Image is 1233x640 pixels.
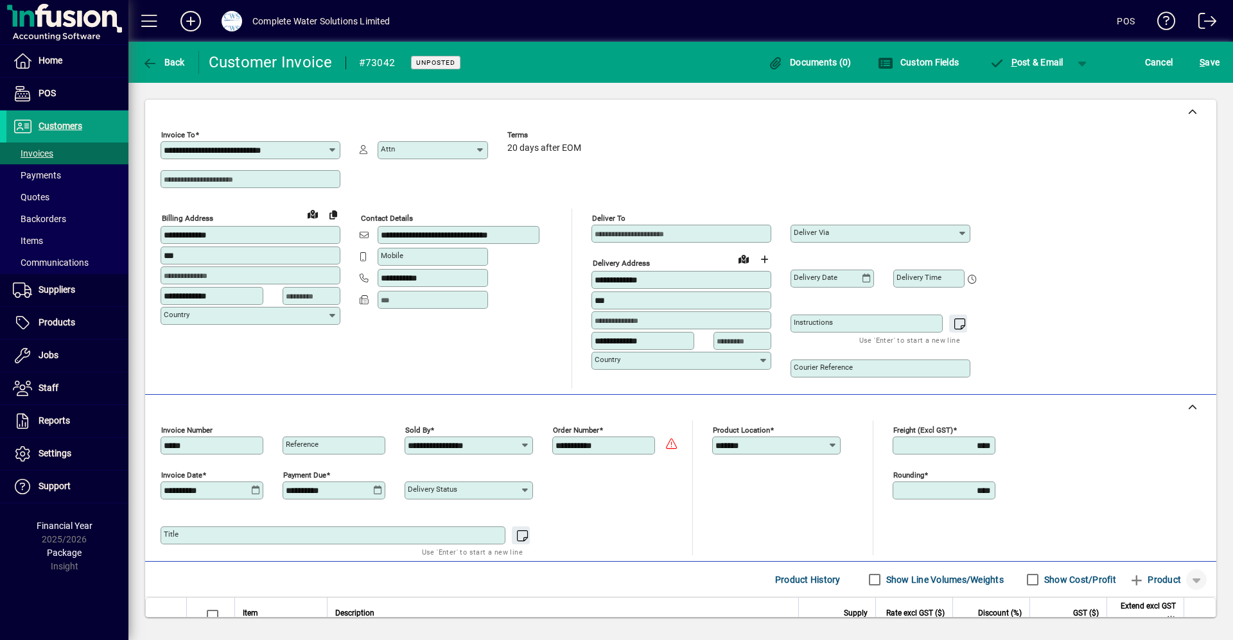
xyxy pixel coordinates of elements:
[39,448,71,458] span: Settings
[39,481,71,491] span: Support
[39,415,70,426] span: Reports
[754,249,774,270] button: Choose address
[595,355,620,364] mat-label: Country
[6,186,128,208] a: Quotes
[1200,57,1205,67] span: S
[335,606,374,620] span: Description
[1129,569,1181,590] span: Product
[39,383,58,393] span: Staff
[164,310,189,319] mat-label: Country
[884,573,1004,586] label: Show Line Volumes/Weights
[128,51,199,74] app-page-header-button: Back
[161,471,202,480] mat-label: Invoice date
[886,606,945,620] span: Rate excl GST ($)
[875,51,962,74] button: Custom Fields
[1142,51,1176,74] button: Cancel
[794,273,837,282] mat-label: Delivery date
[768,57,852,67] span: Documents (0)
[39,350,58,360] span: Jobs
[1145,52,1173,73] span: Cancel
[507,143,581,153] span: 20 days after EOM
[1189,3,1217,44] a: Logout
[507,131,584,139] span: Terms
[893,426,953,435] mat-label: Freight (excl GST)
[142,57,185,67] span: Back
[13,192,49,202] span: Quotes
[47,548,82,558] span: Package
[6,438,128,470] a: Settings
[6,471,128,503] a: Support
[6,252,128,273] a: Communications
[733,248,754,269] a: View on map
[405,426,430,435] mat-label: Sold by
[896,273,941,282] mat-label: Delivery time
[170,10,211,33] button: Add
[1117,11,1135,31] div: POS
[6,230,128,252] a: Items
[1123,568,1187,591] button: Product
[211,10,252,33] button: Profile
[381,251,403,260] mat-label: Mobile
[422,544,523,559] mat-hint: Use 'Enter' to start a new line
[983,51,1070,74] button: Post & Email
[39,88,56,98] span: POS
[1196,51,1223,74] button: Save
[6,45,128,77] a: Home
[13,214,66,224] span: Backorders
[161,130,195,139] mat-label: Invoice To
[1115,599,1176,627] span: Extend excl GST ($)
[283,471,326,480] mat-label: Payment due
[39,284,75,295] span: Suppliers
[39,317,75,327] span: Products
[1042,573,1116,586] label: Show Cost/Profit
[6,208,128,230] a: Backorders
[209,52,333,73] div: Customer Invoice
[6,143,128,164] a: Invoices
[6,274,128,306] a: Suppliers
[13,148,53,159] span: Invoices
[139,51,188,74] button: Back
[794,228,829,237] mat-label: Deliver via
[713,426,770,435] mat-label: Product location
[37,521,92,531] span: Financial Year
[989,57,1063,67] span: ost & Email
[6,307,128,339] a: Products
[592,214,625,223] mat-label: Deliver To
[164,530,179,539] mat-label: Title
[323,204,344,225] button: Copy to Delivery address
[13,170,61,180] span: Payments
[243,606,258,620] span: Item
[770,568,846,591] button: Product History
[1200,52,1220,73] span: ave
[1073,606,1099,620] span: GST ($)
[252,11,390,31] div: Complete Water Solutions Limited
[302,203,323,224] a: View on map
[844,606,868,620] span: Supply
[794,363,853,372] mat-label: Courier Reference
[775,569,841,590] span: Product History
[381,144,395,153] mat-label: Attn
[13,257,89,268] span: Communications
[794,318,833,327] mat-label: Instructions
[765,51,855,74] button: Documents (0)
[859,333,960,347] mat-hint: Use 'Enter' to start a new line
[39,55,62,65] span: Home
[6,78,128,110] a: POS
[161,426,213,435] mat-label: Invoice number
[286,440,319,449] mat-label: Reference
[1148,3,1176,44] a: Knowledge Base
[416,58,455,67] span: Unposted
[6,372,128,404] a: Staff
[359,53,396,73] div: #73042
[408,485,457,494] mat-label: Delivery status
[6,340,128,372] a: Jobs
[893,471,924,480] mat-label: Rounding
[39,121,82,131] span: Customers
[978,606,1022,620] span: Discount (%)
[6,405,128,437] a: Reports
[13,236,43,246] span: Items
[1011,57,1017,67] span: P
[878,57,959,67] span: Custom Fields
[553,426,599,435] mat-label: Order number
[6,164,128,186] a: Payments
